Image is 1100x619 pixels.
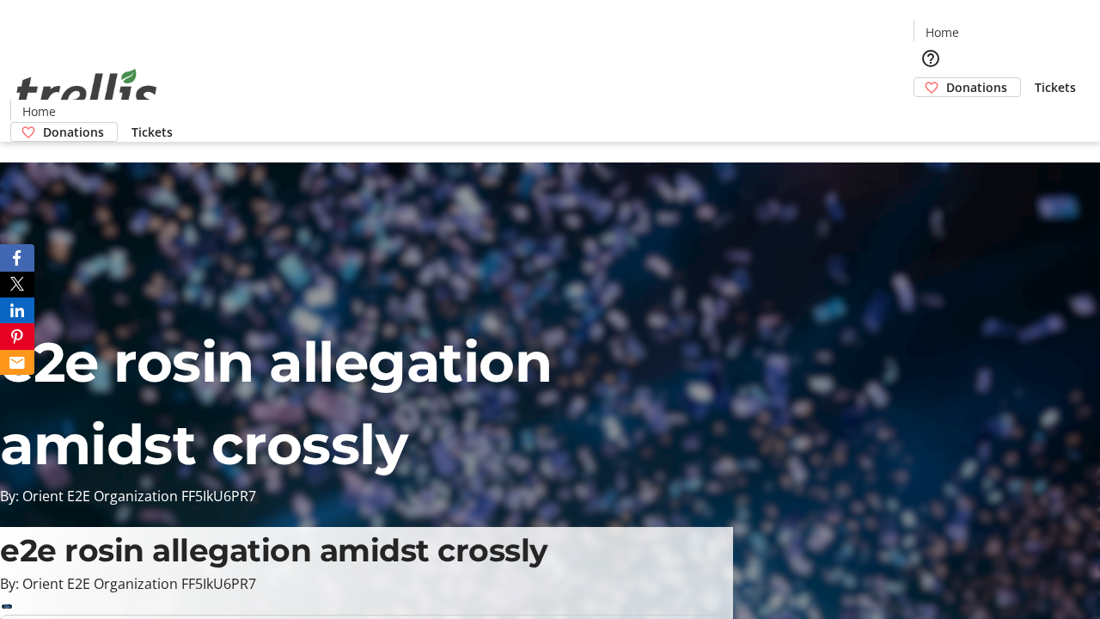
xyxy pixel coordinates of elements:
a: Donations [914,77,1021,97]
img: Orient E2E Organization FF5IkU6PR7's Logo [10,50,163,136]
a: Tickets [1021,78,1090,96]
a: Home [11,102,66,120]
a: Donations [10,122,118,142]
span: Donations [43,123,104,141]
a: Tickets [118,123,186,141]
span: Home [926,23,959,41]
span: Tickets [1035,78,1076,96]
button: Help [914,41,948,76]
button: Cart [914,97,948,132]
a: Home [914,23,969,41]
span: Home [22,102,56,120]
span: Donations [946,78,1007,96]
span: Tickets [131,123,173,141]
